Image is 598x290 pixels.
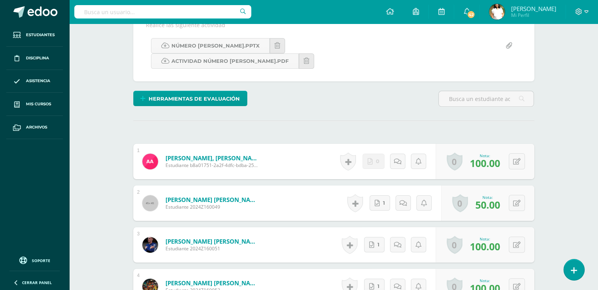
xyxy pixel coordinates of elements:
[151,38,270,53] a: Número [PERSON_NAME].pptx
[9,255,60,265] a: Soporte
[376,154,379,169] span: 0
[470,240,500,253] span: 100.00
[143,21,525,29] div: Realice las siguiente actividad
[133,91,247,106] a: Herramientas de evaluación
[467,10,475,19] span: 42
[26,32,55,38] span: Estudiantes
[439,91,534,106] input: Busca un estudiante aquí...
[142,195,158,211] img: 45x45
[166,245,260,252] span: Estudiante 2024Z160051
[6,47,63,70] a: Disciplina
[6,24,63,47] a: Estudiantes
[166,237,260,245] a: [PERSON_NAME] [PERSON_NAME]
[26,124,47,130] span: Archivos
[511,12,556,18] span: Mi Perfil
[166,162,260,169] span: Estudiante b8a01751-2a2f-4dfc-bdba-2543befd5fe2
[452,194,468,212] a: 0
[151,53,299,69] a: Actividad Número [PERSON_NAME].pdf
[142,237,158,253] img: 5f939560e9c365184a514f7e58428684.png
[166,204,260,210] span: Estudiante 2024Z160049
[6,116,63,139] a: Archivos
[470,156,500,170] span: 100.00
[6,70,63,93] a: Asistencia
[26,101,51,107] span: Mis cursos
[377,237,379,252] span: 1
[32,258,50,263] span: Soporte
[166,279,260,287] a: [PERSON_NAME] [PERSON_NAME]
[6,93,63,116] a: Mis cursos
[475,198,500,211] span: 50.00
[149,92,240,106] span: Herramientas de evaluación
[26,55,49,61] span: Disciplina
[447,236,462,254] a: 0
[364,237,385,252] a: 1
[74,5,251,18] input: Busca un usuario...
[470,278,500,283] div: Nota:
[142,154,158,169] img: ad9d82ebd988144697aff181cf07c7d6.png
[26,78,50,84] span: Asistencia
[383,196,385,210] span: 1
[166,154,260,162] a: [PERSON_NAME], [PERSON_NAME]
[475,195,500,200] div: Nota:
[447,152,462,171] a: 0
[489,4,505,20] img: c7b04b25378ff11843444faa8800c300.png
[22,280,52,285] span: Cerrar panel
[470,153,500,158] div: Nota:
[166,196,260,204] a: [PERSON_NAME] [PERSON_NAME]
[511,5,556,13] span: [PERSON_NAME]
[370,195,390,211] a: 1
[470,236,500,242] div: Nota:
